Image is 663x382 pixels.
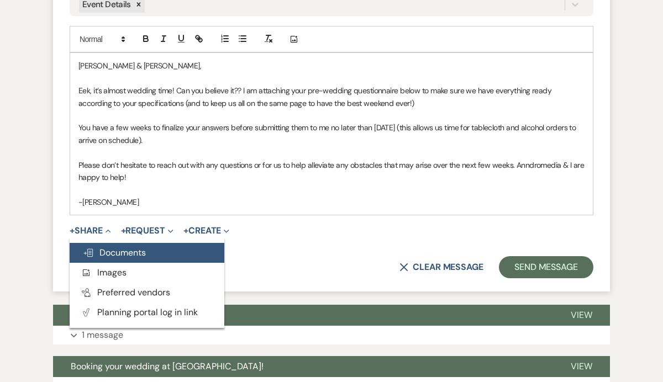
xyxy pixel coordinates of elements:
p: [PERSON_NAME] & [PERSON_NAME], [78,60,585,72]
p: 1 message [82,328,123,342]
span: Images [81,267,127,278]
button: Booking your wedding at [GEOGRAPHIC_DATA]! [53,356,553,377]
button: Share [70,226,111,235]
button: Preferred vendors [70,283,224,303]
span: View [571,360,592,372]
span: + [70,226,75,235]
button: View [553,305,610,326]
span: View [571,309,592,321]
p: Eek, it’s almost wedding time! Can you believe it?? I am attaching your pre-wedding questionnaire... [78,84,585,109]
p: Please don’t hesitate to reach out with any questions or for us to help alleviate any obstacles t... [78,159,585,184]
button: Request [121,226,173,235]
button: Images [70,263,224,283]
span: + [183,226,188,235]
span: Documents [83,247,146,258]
button: Planning portal log in link [70,303,224,322]
button: Documents [70,243,224,263]
button: Create [183,226,229,235]
p: -[PERSON_NAME] [78,196,585,208]
p: You have a few weeks to finalize your answers before submitting them to me no later than [DATE] (... [78,121,585,146]
button: Send Message [499,256,593,278]
button: 1 message [53,326,610,344]
button: View [553,356,610,377]
span: + [121,226,126,235]
span: Booking your wedding at [GEOGRAPHIC_DATA]! [71,360,264,372]
button: Clear message [399,263,483,272]
button: Booking your event! [53,305,553,326]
